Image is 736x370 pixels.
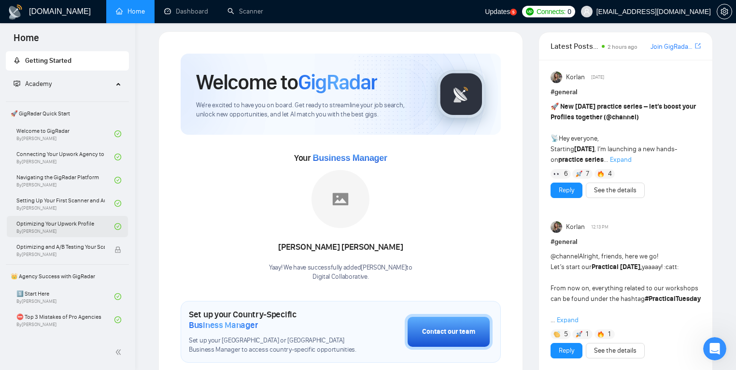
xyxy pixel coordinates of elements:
span: Expand [610,156,632,164]
h1: # general [551,87,701,98]
span: check-circle [114,293,121,300]
a: See the details [594,185,637,196]
a: Reply [559,345,574,356]
a: ⛔ Top 3 Mistakes of Pro AgenciesBy[PERSON_NAME] [16,309,114,330]
a: setting [717,8,732,15]
span: 12:13 PM [591,223,609,231]
span: Getting Started [25,57,71,65]
img: Korlan [551,71,562,83]
img: placeholder.png [311,170,369,228]
span: Business Manager [189,320,258,330]
span: Korlan [566,222,585,232]
span: Hey everyone, Starting , I’m launching a new hands-on ... [551,102,696,164]
span: 🚀 [551,102,559,111]
span: 0 [567,6,571,17]
img: 🔥 [597,331,604,338]
a: Reply [559,185,574,196]
a: 5 [510,9,517,15]
p: Digital Collaborative . [269,272,412,282]
strong: #PracticalTuesday [645,295,701,303]
span: Connects: [537,6,566,17]
img: 👀 [553,171,560,177]
span: Academy [25,80,52,88]
a: dashboardDashboard [164,7,208,15]
span: @channel [606,113,637,121]
span: check-circle [114,130,121,137]
span: Academy [14,80,52,88]
span: By [PERSON_NAME] [16,252,105,257]
strong: practice series [558,156,604,164]
a: 1️⃣ Start HereBy[PERSON_NAME] [16,286,114,307]
span: Korlan [566,72,585,83]
span: 6 [564,169,568,179]
span: export [695,42,701,50]
button: Reply [551,343,582,358]
h1: Welcome to [196,69,377,95]
span: check-circle [114,223,121,230]
a: homeHome [116,7,145,15]
span: setting [717,8,732,15]
span: check-circle [114,200,121,207]
span: We're excited to have you on board. Get ready to streamline your job search, unlock new opportuni... [196,101,422,119]
span: fund-projection-screen [14,80,20,87]
img: Korlan [551,221,562,233]
span: rocket [14,57,20,64]
img: gigradar-logo.png [437,70,485,118]
span: 7 [586,169,589,179]
span: double-left [115,347,125,357]
span: Set up your [GEOGRAPHIC_DATA] or [GEOGRAPHIC_DATA] Business Manager to access country-specific op... [189,336,356,355]
img: 👏 [553,331,560,338]
span: Optimizing and A/B Testing Your Scanner for Better Results [16,242,105,252]
text: 5 [512,10,515,14]
span: 👑 Agency Success with GigRadar [7,267,128,286]
span: user [583,8,590,15]
span: 2 hours ago [608,43,637,50]
span: Business Manager [312,153,387,163]
strong: Practical [DATE], [592,263,642,271]
span: 4 [608,169,612,179]
div: [PERSON_NAME] [PERSON_NAME] [269,239,412,256]
span: GigRadar [298,69,377,95]
img: upwork-logo.png [526,8,534,15]
a: See the details [594,345,637,356]
button: See the details [586,183,645,198]
button: Reply [551,183,582,198]
span: [DATE] [591,73,604,82]
iframe: Intercom live chat [703,337,726,360]
img: 🔥 [597,171,604,177]
h1: # general [551,237,701,247]
div: Contact our team [422,327,475,337]
a: Connecting Your Upwork Agency to GigRadarBy[PERSON_NAME] [16,146,114,168]
span: Updates [485,8,510,15]
span: Your [294,153,387,163]
a: Navigating the GigRadar PlatformBy[PERSON_NAME] [16,170,114,191]
span: 5 [564,329,568,339]
span: Home [6,31,47,51]
h1: Set up your Country-Specific [189,309,356,330]
span: @channel [551,252,579,260]
span: 1 [608,329,610,339]
span: check-circle [114,316,121,323]
span: 1 [586,329,588,339]
span: 📡 [551,134,559,142]
a: searchScanner [227,7,263,15]
a: Optimizing Your Upwork ProfileBy[PERSON_NAME] [16,216,114,237]
img: logo [8,4,23,20]
li: Getting Started [6,51,129,71]
span: Expand [557,316,579,324]
img: 🚀 [576,171,582,177]
span: check-circle [114,154,121,160]
a: export [695,42,701,51]
a: Welcome to GigRadarBy[PERSON_NAME] [16,123,114,144]
strong: [DATE] [574,145,594,153]
span: 🚀 GigRadar Quick Start [7,104,128,123]
button: See the details [586,343,645,358]
a: Join GigRadar Slack Community [651,42,693,52]
a: Setting Up Your First Scanner and Auto-BidderBy[PERSON_NAME] [16,193,114,214]
strong: New [DATE] practice series – let’s boost your Profiles together ( ) [551,102,696,121]
span: Alright, friends, here we go! Let’s start our yaaaay! :catt: From now on, everything related to o... [551,252,701,324]
span: check-circle [114,177,121,184]
div: Yaay! We have successfully added [PERSON_NAME] to [269,263,412,282]
button: Contact our team [405,314,493,350]
span: Latest Posts from the GigRadar Community [551,40,599,52]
